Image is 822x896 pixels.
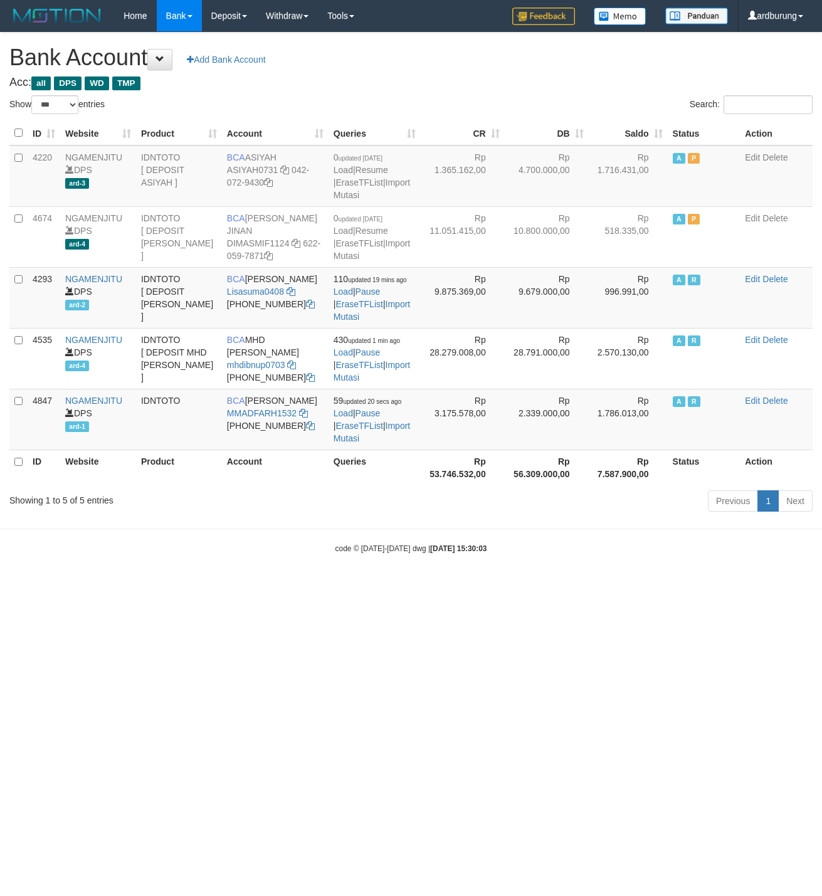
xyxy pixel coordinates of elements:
[740,450,813,485] th: Action
[505,328,589,389] td: Rp 28.791.000,00
[28,389,60,450] td: 4847
[334,274,410,322] span: | | |
[673,214,685,224] span: Active
[762,335,788,345] a: Delete
[334,396,410,443] span: | | |
[343,398,401,405] span: updated 20 secs ago
[264,177,273,187] a: Copy 0420729430 to clipboard
[348,337,400,344] span: updated 1 min ago
[334,335,400,345] span: 430
[334,347,353,357] a: Load
[227,396,245,406] span: BCA
[589,145,668,207] td: Rp 1.716.431,00
[339,155,382,162] span: updated [DATE]
[222,121,329,145] th: Account: activate to sort column ascending
[356,165,388,175] a: Resume
[227,165,278,175] a: ASIYAH0731
[334,421,410,443] a: Import Mutasi
[334,165,353,175] a: Load
[227,152,245,162] span: BCA
[65,396,122,406] a: NGAMENJITU
[688,153,700,164] span: Paused
[292,238,300,248] a: Copy DIMASMIF1124 to clipboard
[227,360,285,370] a: mhdibnup0703
[334,396,401,406] span: 59
[762,152,788,162] a: Delete
[136,267,222,328] td: IDNTOTO [ DEPOSIT [PERSON_NAME] ]
[65,421,89,432] span: ard-1
[745,274,760,284] a: Edit
[222,145,329,207] td: ASIYAH 042-072-9430
[334,408,353,418] a: Load
[335,544,487,553] small: code © [DATE]-[DATE] dwg |
[673,396,685,407] span: Active
[28,450,60,485] th: ID
[505,450,589,485] th: Rp 56.309.000,00
[136,206,222,267] td: IDNTOTO [ DEPOSIT [PERSON_NAME] ]
[60,267,136,328] td: DPS
[589,206,668,267] td: Rp 518.335,00
[299,408,308,418] a: Copy MMADFARH1532 to clipboard
[222,206,329,267] td: [PERSON_NAME] JINAN 622-059-7871
[28,145,60,207] td: 4220
[708,490,758,512] a: Previous
[334,274,407,284] span: 110
[9,95,105,114] label: Show entries
[668,121,740,145] th: Status
[421,328,505,389] td: Rp 28.279.008,00
[60,206,136,267] td: DPS
[430,544,487,553] strong: [DATE] 15:30:03
[335,238,382,248] a: EraseTFList
[9,489,333,507] div: Showing 1 to 5 of 5 entries
[724,95,813,114] input: Search:
[9,45,813,70] h1: Bank Account
[688,275,700,285] span: Running
[421,389,505,450] td: Rp 3.175.578,00
[287,360,296,370] a: Copy mhdibnup0703 to clipboard
[65,274,122,284] a: NGAMENJITU
[356,408,381,418] a: Pause
[136,328,222,389] td: IDNTOTO [ DEPOSIT MHD [PERSON_NAME] ]
[31,76,51,90] span: all
[54,76,82,90] span: DPS
[28,121,60,145] th: ID: activate to sort column ascending
[757,490,779,512] a: 1
[589,450,668,485] th: Rp 7.587.900,00
[65,361,89,371] span: ard-4
[335,299,382,309] a: EraseTFList
[222,450,329,485] th: Account
[65,239,89,250] span: ard-4
[745,152,760,162] a: Edit
[745,396,760,406] a: Edit
[334,177,410,200] a: Import Mutasi
[665,8,728,24] img: panduan.png
[227,335,245,345] span: BCA
[65,300,89,310] span: ard-2
[227,408,297,418] a: MMADFARH1532
[329,121,421,145] th: Queries: activate to sort column ascending
[505,145,589,207] td: Rp 4.700.000,00
[421,206,505,267] td: Rp 11.051.415,00
[306,299,315,309] a: Copy 6127014479 to clipboard
[222,267,329,328] td: [PERSON_NAME] [PHONE_NUMBER]
[334,238,410,261] a: Import Mutasi
[335,421,382,431] a: EraseTFList
[65,152,122,162] a: NGAMENJITU
[356,287,381,297] a: Pause
[28,206,60,267] td: 4674
[740,121,813,145] th: Action
[421,267,505,328] td: Rp 9.875.369,00
[673,335,685,346] span: Active
[688,396,700,407] span: Running
[227,274,245,284] span: BCA
[673,275,685,285] span: Active
[335,360,382,370] a: EraseTFList
[31,95,78,114] select: Showentries
[745,213,760,223] a: Edit
[762,396,788,406] a: Delete
[745,335,760,345] a: Edit
[334,152,410,200] span: | | |
[334,213,382,223] span: 0
[136,145,222,207] td: IDNTOTO [ DEPOSIT ASIYAH ]
[65,335,122,345] a: NGAMENJITU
